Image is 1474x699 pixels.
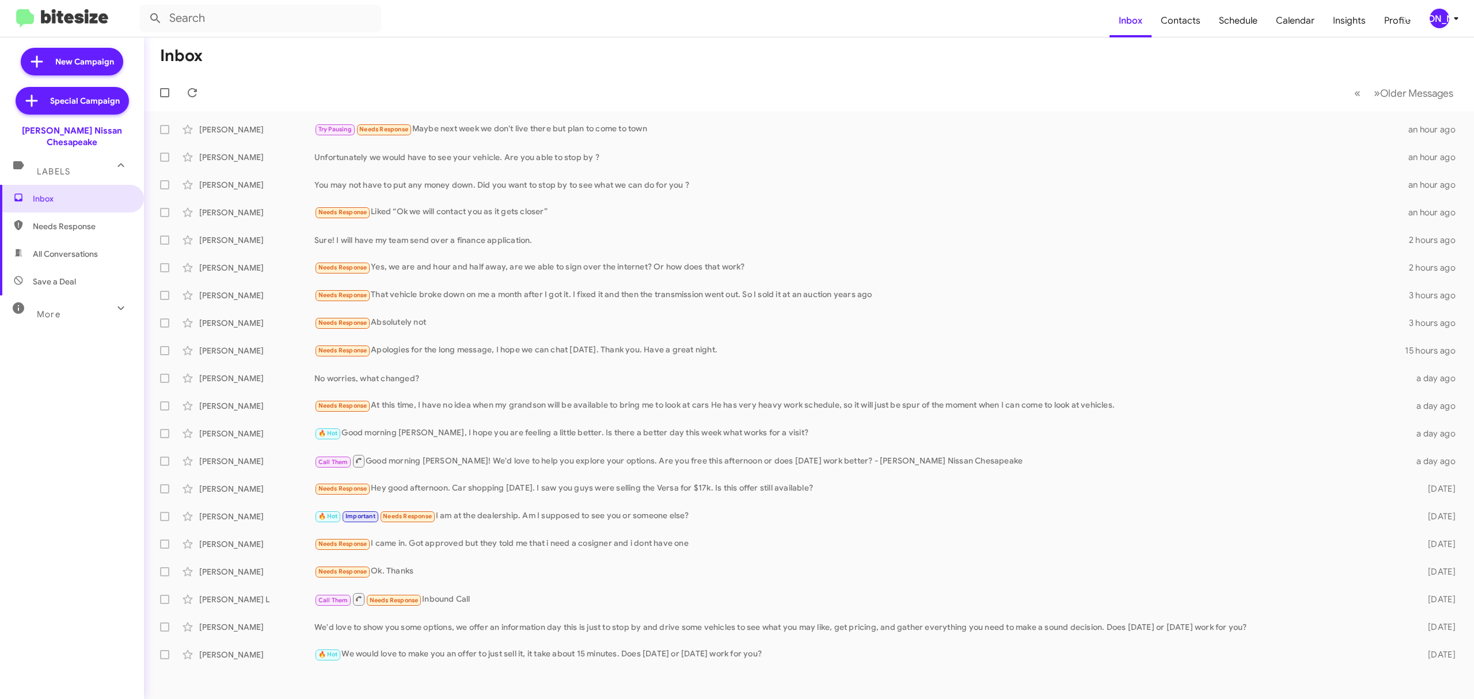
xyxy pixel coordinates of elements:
div: Liked “Ok we will contact you as it gets closer” [314,206,1406,219]
span: More [37,309,60,320]
div: That vehicle broke down on me a month after I got it. I fixed it and then the transmission went o... [314,288,1406,302]
span: Save a Deal [33,276,76,287]
div: [PERSON_NAME] [199,511,314,522]
div: Sure! I will have my team send over a finance application. [314,234,1406,246]
div: a day ago [1406,373,1465,384]
div: [PERSON_NAME] [199,345,314,356]
span: Needs Response [359,126,408,133]
div: Good morning [PERSON_NAME]! We'd love to help you explore your options. Are you free this afterno... [314,454,1406,468]
div: a day ago [1406,455,1465,467]
div: [PERSON_NAME] [199,455,314,467]
button: Next [1367,81,1460,105]
span: Call Them [318,458,348,466]
span: Needs Response [318,485,367,492]
span: Needs Response [318,291,367,299]
div: [PERSON_NAME] [199,207,314,218]
div: At this time, I have no idea when my grandson will be available to bring me to look at cars He ha... [314,399,1406,412]
div: [PERSON_NAME] [199,428,314,439]
div: 3 hours ago [1406,290,1465,301]
div: [PERSON_NAME] [199,317,314,329]
div: [DATE] [1406,538,1465,550]
a: New Campaign [21,48,123,75]
div: [PERSON_NAME] [199,538,314,550]
span: Inbox [33,193,131,204]
div: a day ago [1406,428,1465,439]
span: 🔥 Hot [318,430,338,437]
div: an hour ago [1406,179,1465,191]
div: [DATE] [1406,566,1465,578]
div: [PERSON_NAME] L [199,594,314,605]
div: [PERSON_NAME] [199,483,314,495]
div: [PERSON_NAME] [199,649,314,660]
a: Insights [1324,4,1375,37]
span: Needs Response [318,402,367,409]
a: Calendar [1267,4,1324,37]
span: Schedule [1210,4,1267,37]
div: Inbound Call [314,592,1406,606]
span: Try Pausing [318,126,352,133]
span: Special Campaign [50,95,120,107]
div: [PERSON_NAME] [199,234,314,246]
div: [PERSON_NAME] [199,290,314,301]
span: Needs Response [370,597,419,604]
div: 2 hours ago [1406,234,1465,246]
span: 🔥 Hot [318,512,338,520]
div: I came in. Got approved but they told me that i need a cosigner and i dont have one [314,537,1406,550]
span: « [1354,86,1361,100]
div: Apologies for the long message, I hope we can chat [DATE]. Thank you. Have a great night. [314,344,1405,357]
span: Needs Response [318,347,367,354]
span: All Conversations [33,248,98,260]
div: You may not have to put any money down. Did you want to stop by to see what we can do for you ? [314,179,1406,191]
button: Previous [1347,81,1367,105]
div: 3 hours ago [1406,317,1465,329]
span: Call Them [318,597,348,604]
div: Absolutely not [314,316,1406,329]
div: an hour ago [1406,207,1465,218]
div: [PERSON_NAME] [1430,9,1449,28]
div: a day ago [1406,400,1465,412]
nav: Page navigation example [1348,81,1460,105]
div: Ok. Thanks [314,565,1406,578]
div: We'd love to show you some options, we offer an information day this is just to stop by and drive... [314,621,1406,633]
div: [DATE] [1406,649,1465,660]
button: [PERSON_NAME] [1420,9,1461,28]
div: I am at the dealership. Am I supposed to see you or someone else? [314,510,1406,523]
a: Profile [1375,4,1420,37]
span: Labels [37,166,70,177]
div: [DATE] [1406,483,1465,495]
span: Important [345,512,375,520]
div: Yes, we are and hour and half away, are we able to sign over the internet? Or how does that work? [314,261,1406,274]
span: Needs Response [383,512,432,520]
div: [DATE] [1406,621,1465,633]
a: Inbox [1110,4,1152,37]
div: [PERSON_NAME] [199,179,314,191]
div: [PERSON_NAME] [199,400,314,412]
a: Contacts [1152,4,1210,37]
span: Older Messages [1380,87,1453,100]
div: No worries, what changed? [314,373,1406,384]
div: Good morning [PERSON_NAME], I hope you are feeling a little better. Is there a better day this we... [314,427,1406,440]
h1: Inbox [160,47,203,65]
div: an hour ago [1406,124,1465,135]
div: [PERSON_NAME] [199,151,314,163]
div: [PERSON_NAME] [199,566,314,578]
span: Needs Response [318,208,367,216]
div: [PERSON_NAME] [199,621,314,633]
span: Needs Response [318,319,367,326]
div: [DATE] [1406,594,1465,605]
span: New Campaign [55,56,114,67]
span: Needs Response [318,568,367,575]
a: Special Campaign [16,87,129,115]
div: [PERSON_NAME] [199,124,314,135]
div: Unfortunately we would have to see your vehicle. Are you able to stop by ? [314,151,1406,163]
div: 2 hours ago [1406,262,1465,273]
div: Hey good afternoon. Car shopping [DATE]. I saw you guys were selling the Versa for $17k. Is this ... [314,482,1406,495]
span: Needs Response [33,221,131,232]
div: [PERSON_NAME] [199,373,314,384]
span: » [1374,86,1380,100]
div: We would love to make you an offer to just sell it, it take about 15 minutes. Does [DATE] or [DAT... [314,648,1406,661]
span: 🔥 Hot [318,651,338,658]
div: 15 hours ago [1405,345,1465,356]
